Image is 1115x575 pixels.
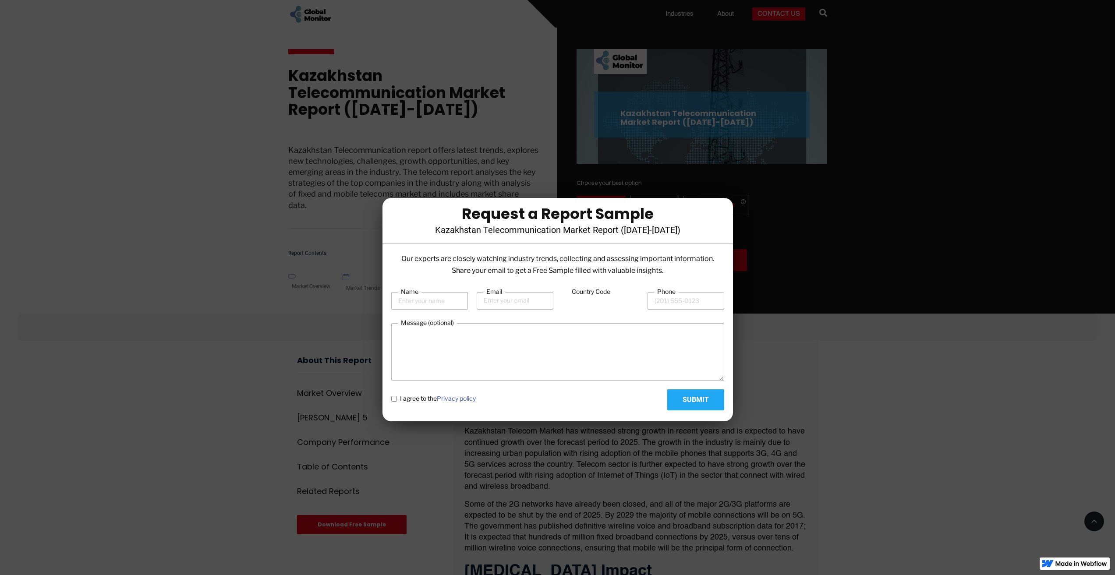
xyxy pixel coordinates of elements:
[569,287,613,296] label: Country Code
[1055,561,1107,566] img: Made in Webflow
[398,318,457,327] label: Message (optional)
[396,207,720,221] div: Request a Report Sample
[483,287,505,296] label: Email
[396,225,720,235] h4: Kazakhstan Telecommunication Market Report ([DATE]-[DATE])
[391,396,397,402] input: I agree to thePrivacy policy
[391,253,724,276] p: Our experts are closely watching industry trends, collecting and assessing important information....
[391,287,724,410] form: Email Form-Report Page
[437,395,476,402] a: Privacy policy
[667,389,724,410] input: Submit
[654,287,679,296] label: Phone
[400,394,476,403] span: I agree to the
[477,292,553,310] input: Enter your email
[391,292,468,310] input: Enter your name
[648,292,724,310] input: (201) 555-0123
[398,287,421,296] label: Name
